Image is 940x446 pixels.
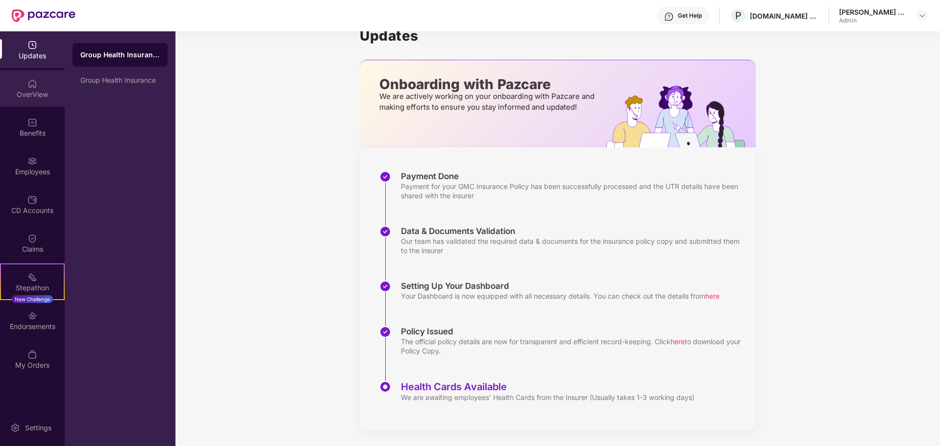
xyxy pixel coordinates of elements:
img: svg+xml;base64,PHN2ZyBpZD0iQ0RfQWNjb3VudHMiIGRhdGEtbmFtZT0iQ0QgQWNjb3VudHMiIHhtbG5zPSJodHRwOi8vd3... [27,195,37,205]
div: Settings [22,423,54,433]
img: svg+xml;base64,PHN2ZyBpZD0iTXlfT3JkZXJzIiBkYXRhLW5hbWU9Ik15IE9yZGVycyIgeG1sbnM9Imh0dHA6Ly93d3cudz... [27,350,37,359]
div: Our team has validated the required data & documents for the insurance policy copy and submitted ... [401,236,746,255]
div: Admin [839,17,908,24]
img: svg+xml;base64,PHN2ZyBpZD0iRW1wbG95ZWVzIiB4bWxucz0iaHR0cDovL3d3dy53My5vcmcvMjAwMC9zdmciIHdpZHRoPS... [27,156,37,166]
img: svg+xml;base64,PHN2ZyBpZD0iU3RlcC1Eb25lLTMyeDMyIiB4bWxucz0iaHR0cDovL3d3dy53My5vcmcvMjAwMC9zdmciIH... [379,326,391,338]
img: svg+xml;base64,PHN2ZyBpZD0iU2V0dGluZy0yMHgyMCIgeG1sbnM9Imh0dHA6Ly93d3cudzMub3JnLzIwMDAvc3ZnIiB3aW... [10,423,20,433]
img: svg+xml;base64,PHN2ZyBpZD0iU3RlcC1BY3RpdmUtMzJ4MzIiIHhtbG5zPSJodHRwOi8vd3d3LnczLm9yZy8yMDAwL3N2Zy... [379,381,391,393]
div: Group Health Insurance [80,50,160,60]
p: Onboarding with Pazcare [379,80,597,89]
div: Health Cards Available [401,381,694,393]
div: Stepathon [1,283,64,293]
div: The official policy details are now for transparent and efficient record-keeping. Click to downlo... [401,337,746,355]
div: We are awaiting employees' Health Cards from the Insurer (Usually takes 1-3 working days) [401,393,694,402]
div: New Challenge [12,295,53,303]
img: hrOnboarding [606,86,756,147]
div: Setting Up Your Dashboard [401,281,719,291]
img: svg+xml;base64,PHN2ZyBpZD0iU3RlcC1Eb25lLTMyeDMyIiB4bWxucz0iaHR0cDovL3d3dy53My5vcmcvMjAwMC9zdmciIH... [379,281,391,292]
span: here [705,292,719,300]
img: svg+xml;base64,PHN2ZyBpZD0iQ2xhaW0iIHhtbG5zPSJodHRwOi8vd3d3LnczLm9yZy8yMDAwL3N2ZyIgd2lkdGg9IjIwIi... [27,234,37,243]
div: [DOMAIN_NAME] PRIVATE LIMITED [750,11,818,21]
img: New Pazcare Logo [12,9,75,22]
img: svg+xml;base64,PHN2ZyBpZD0iVXBkYXRlZCIgeG1sbnM9Imh0dHA6Ly93d3cudzMub3JnLzIwMDAvc3ZnIiB3aWR0aD0iMj... [27,40,37,50]
div: Data & Documents Validation [401,226,746,236]
span: P [735,10,742,22]
img: svg+xml;base64,PHN2ZyB4bWxucz0iaHR0cDovL3d3dy53My5vcmcvMjAwMC9zdmciIHdpZHRoPSIyMSIgaGVpZ2h0PSIyMC... [27,272,37,282]
span: here [670,337,685,346]
img: svg+xml;base64,PHN2ZyBpZD0iRW5kb3JzZW1lbnRzIiB4bWxucz0iaHR0cDovL3d3dy53My5vcmcvMjAwMC9zdmciIHdpZH... [27,311,37,321]
h1: Updates [360,27,756,44]
div: Your Dashboard is now equipped with all necessary details. You can check out the details from [401,291,719,301]
img: svg+xml;base64,PHN2ZyBpZD0iSGVscC0zMngzMiIgeG1sbnM9Imh0dHA6Ly93d3cudzMub3JnLzIwMDAvc3ZnIiB3aWR0aD... [664,12,674,22]
div: [PERSON_NAME] Safeeruddin [PERSON_NAME] [839,7,908,17]
img: svg+xml;base64,PHN2ZyBpZD0iRHJvcGRvd24tMzJ4MzIiIHhtbG5zPSJodHRwOi8vd3d3LnczLm9yZy8yMDAwL3N2ZyIgd2... [918,12,926,20]
div: Get Help [678,12,702,20]
img: svg+xml;base64,PHN2ZyBpZD0iQmVuZWZpdHMiIHhtbG5zPSJodHRwOi8vd3d3LnczLm9yZy8yMDAwL3N2ZyIgd2lkdGg9Ij... [27,117,37,127]
img: svg+xml;base64,PHN2ZyBpZD0iU3RlcC1Eb25lLTMyeDMyIiB4bWxucz0iaHR0cDovL3d3dy53My5vcmcvMjAwMC9zdmciIH... [379,171,391,183]
div: Payment for your GMC Insurance Policy has been successfully processed and the UTR details have be... [401,182,746,200]
div: Payment Done [401,171,746,182]
img: svg+xml;base64,PHN2ZyBpZD0iSG9tZSIgeG1sbnM9Imh0dHA6Ly93d3cudzMub3JnLzIwMDAvc3ZnIiB3aWR0aD0iMjAiIG... [27,79,37,89]
div: Group Health Insurance [80,76,160,84]
p: We are actively working on your onboarding with Pazcare and making efforts to ensure you stay inf... [379,91,597,113]
img: svg+xml;base64,PHN2ZyBpZD0iU3RlcC1Eb25lLTMyeDMyIiB4bWxucz0iaHR0cDovL3d3dy53My5vcmcvMjAwMC9zdmciIH... [379,226,391,237]
div: Policy Issued [401,326,746,337]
